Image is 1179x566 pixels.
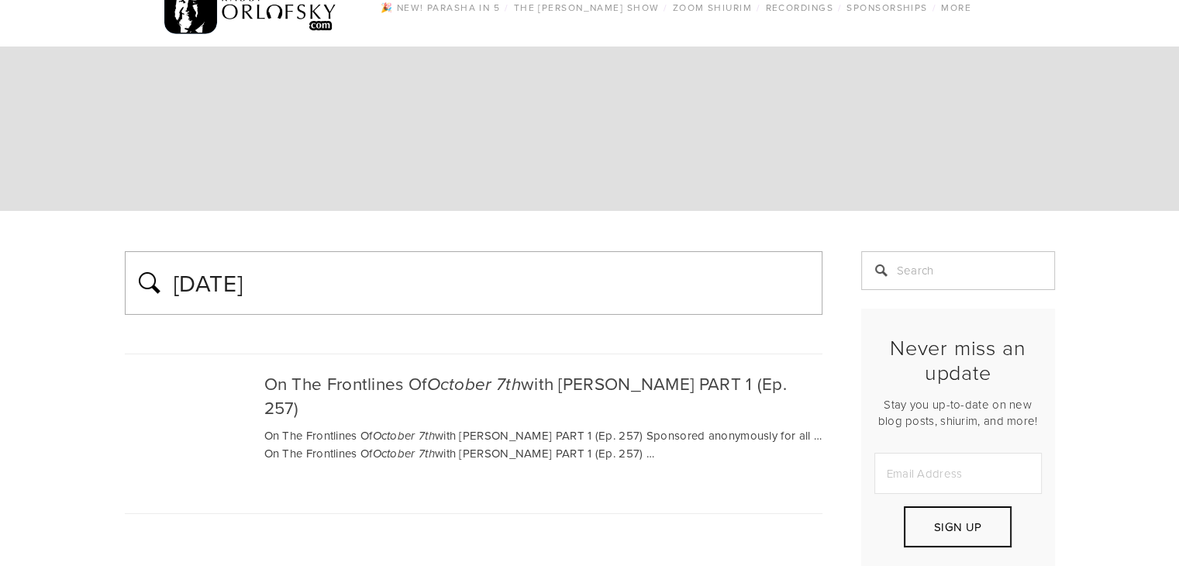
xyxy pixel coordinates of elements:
[264,427,811,443] span: On The Frontlines Of with [PERSON_NAME] PART 1 (Ep. 257) Sponsored anonymously for all
[125,354,822,513] div: On The Frontlines OfOctober 7thwith [PERSON_NAME] PART 1 (Ep. 257) On The Frontlines OfOctober 7t...
[496,374,521,395] em: 7th
[264,445,643,461] span: On The Frontlines Of with [PERSON_NAME] PART 1 (Ep. 257)
[505,1,508,14] span: /
[861,251,1055,290] input: Search
[874,335,1042,385] h2: Never miss an update
[838,1,842,14] span: /
[125,372,822,419] div: On The Frontlines Of with [PERSON_NAME] PART 1 (Ep. 257)
[814,427,822,443] span: …
[933,1,936,14] span: /
[427,374,491,395] em: October
[904,506,1011,547] button: Sign Up
[664,1,667,14] span: /
[172,264,813,302] input: Type to search…
[874,453,1042,494] input: Email Address
[419,430,435,443] em: 7th
[646,445,654,461] span: …
[419,447,435,461] em: 7th
[934,519,981,535] span: Sign Up
[874,396,1042,429] p: Stay you up-to-date on new blog posts, shiurim, and more!
[757,1,760,14] span: /
[373,447,415,461] em: October
[373,430,415,443] em: October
